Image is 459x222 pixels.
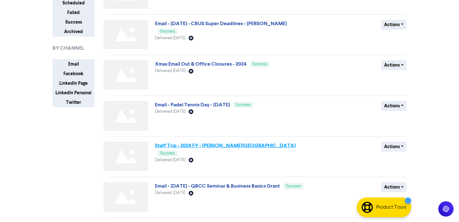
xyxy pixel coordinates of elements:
button: Failed [53,8,94,18]
a: Email - [DATE] - QBCC Seminar & Business Basics Grant [155,183,280,189]
a: Staff Trip - 2024 FY - [PERSON_NAME][GEOGRAPHIC_DATA] [155,142,296,149]
span: Delivered [DATE] [155,191,185,195]
button: LinkedIn Page [53,78,94,88]
img: Not found [104,101,148,131]
a: Xmas Email Out & Office Closures - 2024 [155,61,246,67]
span: Success [160,29,175,33]
button: Actions [381,20,406,30]
span: Success [160,151,175,155]
span: BY CHANNEL [53,44,84,52]
button: Actions [381,101,406,111]
button: Email [53,59,94,69]
button: Success [53,17,94,27]
span: Success [286,184,301,188]
span: Delivered [DATE] [155,36,185,40]
button: Facebook [53,69,94,79]
span: Delivered [DATE] [155,158,185,162]
img: Not found [104,142,148,171]
img: Not found [104,20,148,49]
span: Success [252,62,267,66]
button: Actions [381,142,406,152]
iframe: Chat Widget [377,153,459,222]
button: Archived [53,27,94,37]
span: Success [236,103,251,107]
button: Actions [381,60,406,70]
a: Email - [DATE] - CBUS Super Deadlines - [PERSON_NAME] [155,20,287,27]
button: LinkedIn Personal [53,88,94,98]
img: Not found [104,60,148,90]
a: Email - Padel Tennis Day - [DATE] [155,102,230,108]
img: Not found [104,182,148,212]
span: Delivered [DATE] [155,69,185,73]
span: Delivered [DATE] [155,110,185,114]
button: Twitter [53,97,94,107]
